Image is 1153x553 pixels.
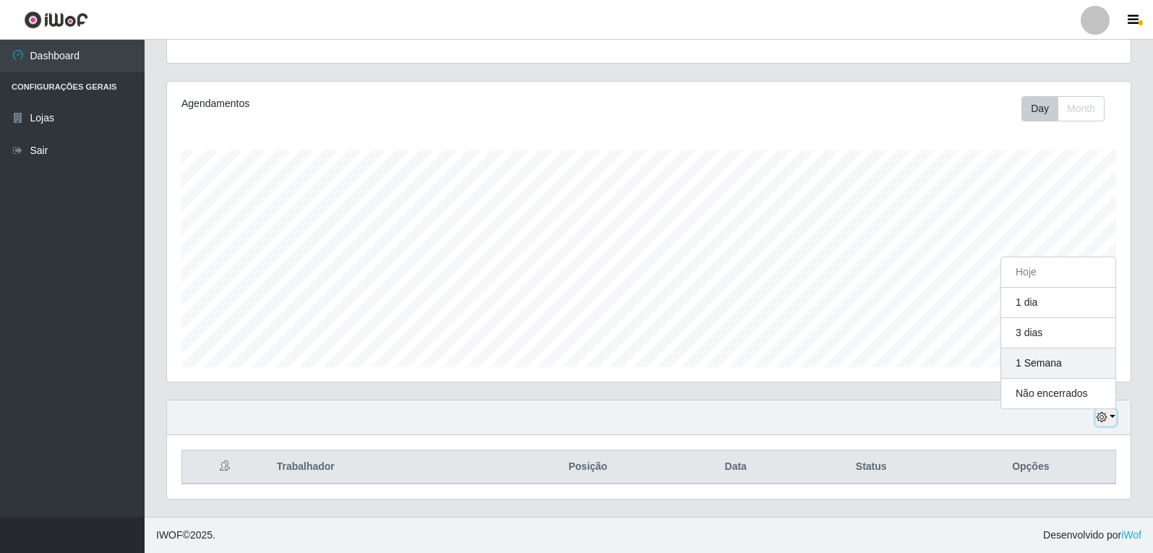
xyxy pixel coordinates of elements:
th: Opções [946,450,1116,484]
button: 1 Semana [1001,348,1115,379]
button: 1 dia [1001,288,1115,318]
a: iWof [1121,529,1141,541]
button: Day [1021,96,1058,121]
img: CoreUI Logo [24,11,88,29]
span: IWOF [156,529,183,541]
th: Status [797,450,946,484]
th: Trabalhador [268,450,501,484]
th: Data [675,450,797,484]
button: 3 dias [1001,318,1115,348]
div: Agendamentos [181,96,558,111]
button: Hoje [1001,257,1115,288]
button: Month [1058,96,1105,121]
div: First group [1021,96,1105,121]
button: Não encerrados [1001,379,1115,408]
th: Posição [501,450,675,484]
span: © 2025 . [156,528,215,543]
span: Desenvolvido por [1043,528,1141,543]
div: Toolbar with button groups [1021,96,1116,121]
